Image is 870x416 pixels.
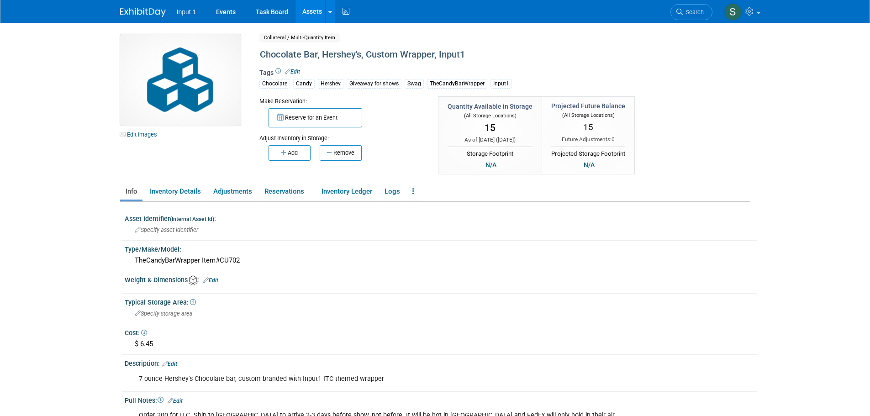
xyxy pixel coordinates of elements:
a: Reservations [259,184,314,200]
button: Add [269,145,311,161]
img: Asset Weight and Dimensions [189,275,199,285]
div: Hershey [318,79,343,89]
a: Edit [168,398,183,404]
button: Reserve for an Event [269,108,362,127]
div: (All Storage Locations) [551,111,625,119]
img: Collateral-Icon-2.png [120,34,241,126]
button: Remove [320,145,362,161]
img: Susan Stout [724,3,742,21]
a: Edit [162,361,177,367]
div: Quantity Available in Storage [448,102,533,111]
div: Adjust Inventory in Storage: [259,127,425,142]
div: Input1 [490,79,512,89]
div: Chocolate Bar, Hershey's, Custom Wrapper, Input1 [257,47,675,63]
a: Inventory Ledger [316,184,377,200]
span: 0 [612,136,615,142]
div: N/A [483,160,499,170]
a: Info [120,184,142,200]
img: ExhibitDay [120,8,166,17]
a: Adjustments [208,184,257,200]
a: Edit [285,68,300,75]
span: Search [683,9,704,16]
a: Edit Images [120,129,161,140]
span: 15 [485,122,496,133]
div: Projected Storage Footprint [551,147,625,158]
div: $ 6.45 [132,337,750,351]
div: Chocolate [259,79,290,89]
div: Cost: [125,326,757,337]
div: Projected Future Balance [551,101,625,111]
a: Edit [203,277,218,284]
div: Tags [259,68,675,95]
div: N/A [581,160,597,170]
div: Candy [293,79,315,89]
span: Typical Storage Area: [125,299,196,306]
div: Type/Make/Model: [125,242,757,254]
a: Inventory Details [144,184,206,200]
a: Logs [379,184,405,200]
div: Giveaway for shows [347,79,401,89]
span: Input 1 [177,8,196,16]
span: 15 [583,122,593,132]
div: TheCandyBarWrapper [427,79,487,89]
a: Search [670,4,712,20]
div: Asset Identifier : [125,212,757,223]
div: Storage Footprint [448,147,533,158]
span: Specify asset identifier [135,226,198,233]
span: Specify storage area [135,310,193,317]
div: As of [DATE] ( ) [448,136,533,144]
div: 7 ounce Hershey's Chocolate bar, custom branded with Input1 ITC themed wrapper [132,370,638,388]
div: Future Adjustments: [551,136,625,143]
div: TheCandyBarWrapper Item#CU702 [132,253,750,268]
div: Swag [405,79,424,89]
span: [DATE] [498,137,514,143]
small: (Internal Asset Id) [170,216,214,222]
div: Weight & Dimensions [125,273,757,285]
div: Description: [125,357,757,369]
span: Collateral / Multi-Quantity Item [259,33,340,42]
div: Pull Notes: [125,394,757,405]
div: (All Storage Locations) [448,111,533,120]
div: Make Reservation: [259,96,425,105]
